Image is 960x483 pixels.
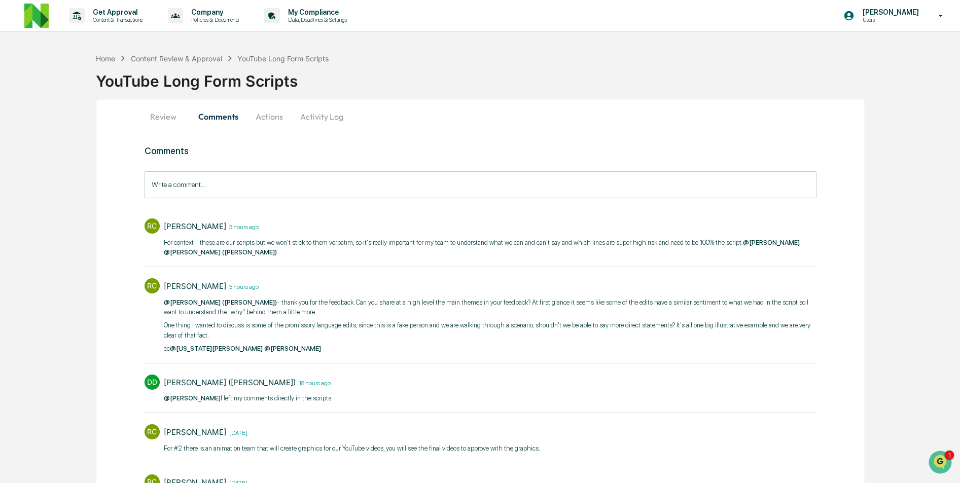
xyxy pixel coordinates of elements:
[131,54,222,63] div: Content Review & Approval
[145,104,190,129] button: Review
[145,278,160,293] div: RC
[743,239,800,246] span: @[PERSON_NAME]
[164,248,277,256] span: @[PERSON_NAME] ([PERSON_NAME])
[74,181,82,189] div: 🗄️
[6,195,68,213] a: 🔎Data Lookup
[24,4,49,28] img: logo
[145,218,160,234] div: RC
[31,138,82,146] span: [PERSON_NAME]
[145,145,816,156] h3: Comments
[69,176,130,194] a: 🗄️Attestations
[164,378,296,387] div: [PERSON_NAME] ([PERSON_NAME])
[90,138,111,146] span: [DATE]
[172,81,185,93] button: Start new chat
[183,16,244,23] p: Policies & Documents
[20,180,65,190] span: Preclearance
[157,110,185,123] button: See all
[145,424,160,439] div: RC
[183,8,244,16] p: Company
[6,176,69,194] a: 🖐️Preclearance
[164,221,226,231] div: [PERSON_NAME]
[20,138,28,146] img: 1746055101610-c473b297-6a78-478c-a979-82029cc54cd1
[96,54,115,63] div: Home
[164,393,333,403] p: I left my comments directly in the scripts.​
[46,78,166,88] div: Start new chat
[164,344,816,354] p: cc
[855,8,924,16] p: [PERSON_NAME]
[246,104,292,129] button: Actions
[21,78,40,96] img: 8933085812038_c878075ebb4cc5468115_72.jpg
[164,238,816,257] p: For context - these are our scripts but we won't stick to them verbatim, so it's really important...
[226,282,259,290] time: Thursday, September 25, 2025 at 10:20:09 AM CDT
[226,428,247,436] time: Wednesday, September 24, 2025 at 12:43:10 PM CDT
[280,8,352,16] p: My Compliance
[10,78,28,96] img: 1746055101610-c473b297-6a78-478c-a979-82029cc54cd1
[85,16,148,23] p: Content & Transactions
[237,54,329,63] div: YouTube Long Form Scripts
[164,394,221,402] span: @[PERSON_NAME]
[10,21,185,38] p: How can we help?
[20,199,64,209] span: Data Lookup
[164,443,540,454] p: For #2 there is an animation team that will create graphics for our YouTube videos, you will see ...
[72,224,123,232] a: Powered byPylon
[85,8,148,16] p: Get Approval
[164,281,226,291] div: [PERSON_NAME]
[10,200,18,208] div: 🔎
[84,138,88,146] span: •
[145,104,816,129] div: secondary tabs example
[296,378,331,387] time: Wednesday, September 24, 2025 at 6:51:08 PM CDT
[10,113,68,121] div: Past conversations
[84,180,126,190] span: Attestations
[264,345,321,352] span: @[PERSON_NAME]
[170,345,263,352] span: @[US_STATE][PERSON_NAME]
[46,88,139,96] div: We're available if you need us!
[292,104,351,129] button: Activity Log
[190,104,246,129] button: Comments
[96,64,960,90] div: YouTube Long Form Scripts
[164,427,226,437] div: [PERSON_NAME]
[10,128,26,144] img: Jack Rasmussen
[226,222,259,231] time: Thursday, September 25, 2025 at 10:22:55 AM CDT
[164,298,816,317] p: - thank you for the feedback. Can you share at a high level the main themes in your feedback? At ...
[280,16,352,23] p: Data, Deadlines & Settings
[145,375,160,390] div: DD
[164,320,816,340] p: One thing I wanted to discuss is some of the promissory language edits, since this is a fake pers...
[101,224,123,232] span: Pylon
[10,181,18,189] div: 🖐️
[855,16,924,23] p: Users
[928,450,955,477] iframe: Open customer support
[164,299,277,306] span: @[PERSON_NAME] ([PERSON_NAME])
